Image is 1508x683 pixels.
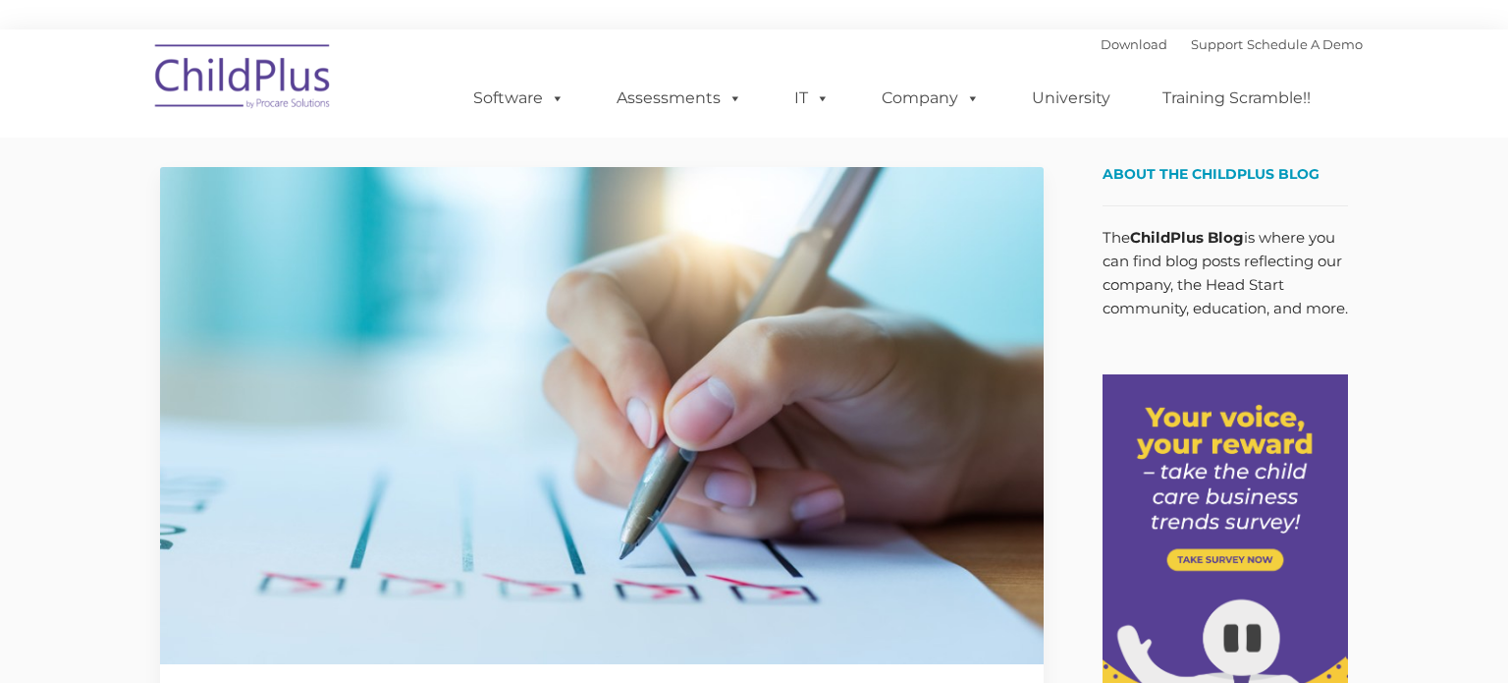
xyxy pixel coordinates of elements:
p: The is where you can find blog posts reflecting our company, the Head Start community, education,... [1103,226,1348,320]
strong: ChildPlus Blog [1130,228,1244,247]
a: University [1012,79,1130,118]
a: Company [862,79,999,118]
a: IT [775,79,849,118]
a: Training Scramble!! [1143,79,1330,118]
a: Schedule A Demo [1247,36,1363,52]
span: About the ChildPlus Blog [1103,165,1319,183]
a: Assessments [597,79,762,118]
a: Download [1101,36,1167,52]
img: Efficiency Boost: ChildPlus Online's Enhanced Family Pre-Application Process - Streamlining Appli... [160,167,1044,664]
img: ChildPlus by Procare Solutions [145,30,342,129]
font: | [1101,36,1363,52]
a: Support [1191,36,1243,52]
a: Software [454,79,584,118]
